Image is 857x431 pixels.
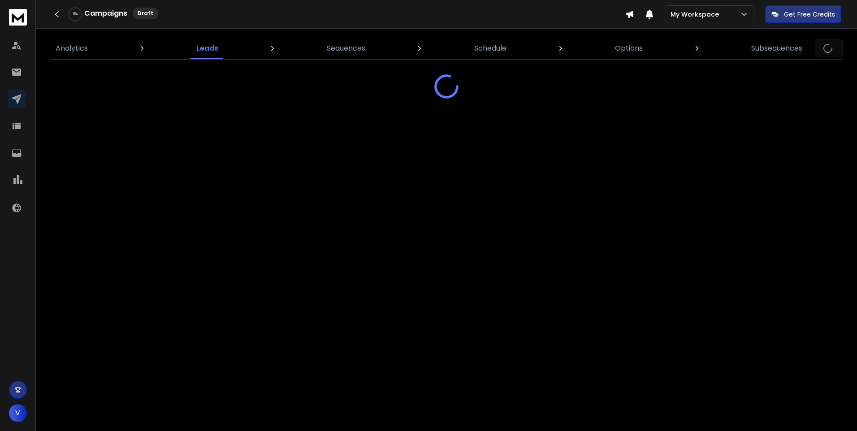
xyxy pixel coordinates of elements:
p: 0 % [73,12,78,17]
p: Options [615,43,643,54]
a: Leads [191,38,224,59]
button: V [9,404,27,422]
h1: Campaigns [84,8,127,19]
a: Sequences [321,38,371,59]
div: Draft [133,8,158,19]
p: My Workspace [671,10,723,19]
a: Schedule [469,38,512,59]
a: Analytics [50,38,93,59]
img: logo [9,9,27,26]
p: Leads [196,43,218,54]
p: Subsequences [751,43,802,54]
a: Options [610,38,648,59]
p: Analytics [56,43,88,54]
p: Sequences [327,43,365,54]
p: Get Free Credits [784,10,835,19]
a: Subsequences [746,38,808,59]
button: Get Free Credits [765,5,841,23]
p: Schedule [474,43,506,54]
